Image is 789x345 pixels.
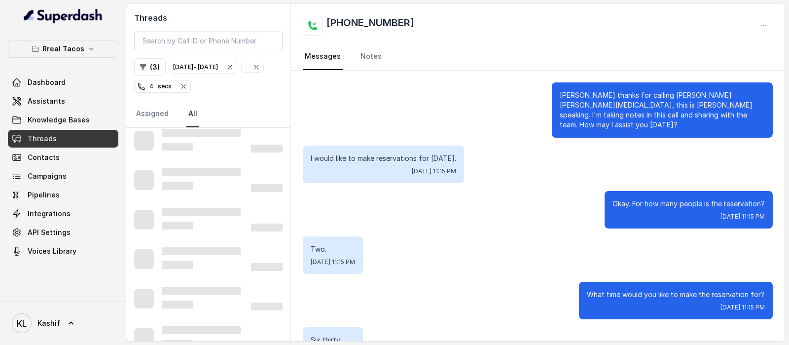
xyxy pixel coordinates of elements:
button: Rreal Tacos [8,40,118,58]
a: Voices Library [8,242,118,260]
font: [PERSON_NAME] thanks for calling [PERSON_NAME] [PERSON_NAME][MEDICAL_DATA], this is [PERSON_NAME]... [560,91,753,129]
font: All [188,109,197,117]
a: Messages [303,43,343,70]
a: Notes [359,43,384,70]
font: [DATE] 11:15 PM [311,258,355,266]
font: Assigned [136,109,169,117]
button: 4secs [134,80,191,93]
span: Contacts [28,153,60,162]
span: [DATE] 11:15 PM [412,167,456,175]
span: Knowledge Bases [28,115,90,125]
a: Contacts [8,149,118,166]
a: All [186,101,199,127]
p: Two. [311,244,355,254]
span: Dashboard [28,77,66,87]
a: Pipelines [8,186,118,204]
font: secs [158,82,172,90]
font: [DATE] 11:15 PM [720,304,765,311]
input: Search by Call ID or Phone Number [134,32,283,50]
font: Notes [360,52,382,60]
font: Okay. For how many people is the reservation? [612,199,765,208]
nav: Tabs [134,101,283,127]
font: Messages [305,52,341,60]
a: Kashif [8,309,118,337]
font: [PHONE_NUMBER] [326,17,414,29]
button: (3) [134,58,166,76]
img: light.svg [24,8,103,24]
a: Assistants [8,92,118,110]
p: Six thirty. [311,335,355,345]
font: [DATE] 11:15 PM [720,213,765,220]
a: API Settings [8,224,118,241]
span: Assistants [28,96,65,106]
span: Pipelines [28,190,60,200]
span: Voices Library [28,246,76,256]
p: What time would you like to make the reservation for? [587,290,765,300]
a: Integrations [8,205,118,223]
span: Campaigns [28,171,67,181]
span: Threads [28,134,57,144]
a: Campaigns [8,167,118,185]
font: Threads [134,13,167,23]
text: KL [17,318,27,329]
a: Threads [8,130,118,148]
a: Knowledge Bases [8,111,118,129]
span: Integrations [28,209,71,219]
nav: Tabs [303,43,773,70]
font: [DATE] [198,63,218,71]
font: - [193,63,196,71]
p: I would like to make reservations for [DATE]. [311,153,456,163]
p: Rreal Tacos [42,43,84,55]
font: Kashif [37,319,60,327]
a: Assigned [134,101,171,127]
a: Dashboard [8,74,118,91]
button: [DATE]- [DATE] [170,61,237,74]
font: 4 [149,82,154,90]
span: API Settings [28,228,71,237]
font: [DATE] [173,63,193,71]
